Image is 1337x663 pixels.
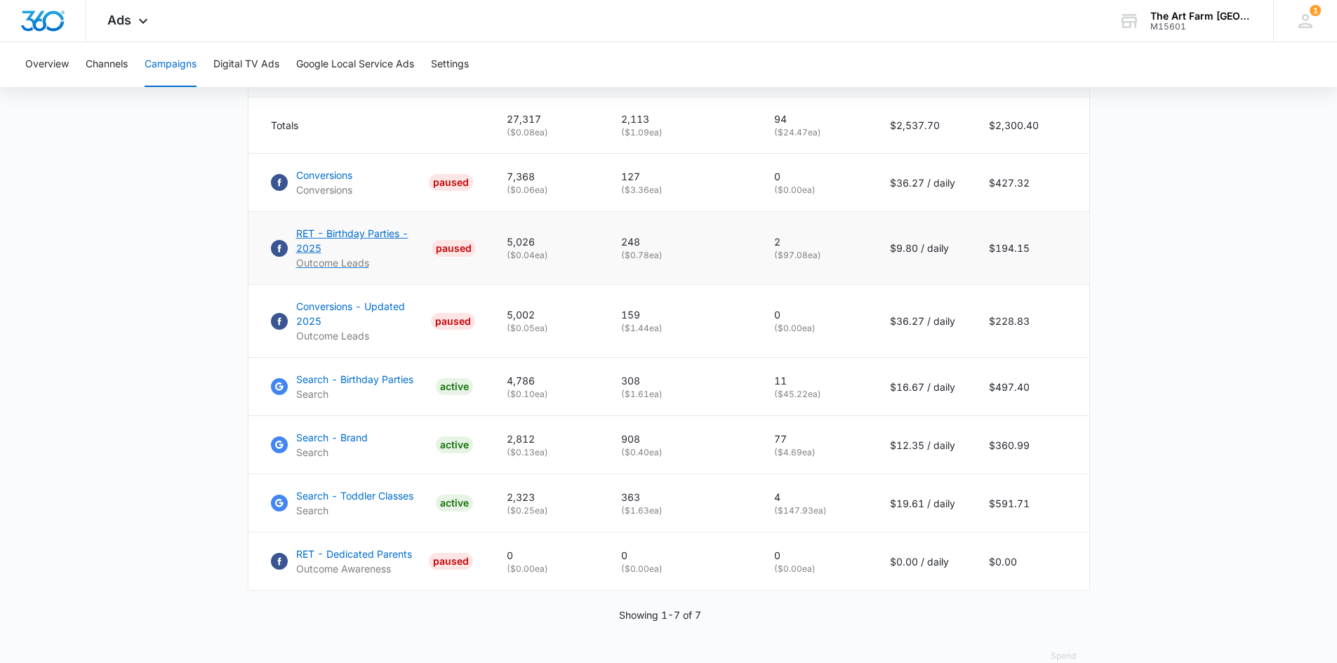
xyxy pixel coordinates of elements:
[507,563,587,575] p: ( $0.00 ea)
[271,547,473,576] a: FacebookRET - Dedicated ParentsOutcome AwarenessPAUSED
[774,446,856,459] p: ( $4.69 ea)
[972,154,1089,212] td: $427.32
[507,126,587,139] p: ( $0.08 ea)
[774,490,856,504] p: 4
[507,307,587,322] p: 5,002
[436,436,473,453] div: ACTIVE
[507,112,587,126] p: 27,317
[145,42,197,87] button: Campaigns
[774,563,856,575] p: ( $0.00 ea)
[1150,22,1253,32] div: account id
[271,240,288,257] img: Facebook
[621,307,740,322] p: 159
[296,328,425,343] p: Outcome Leads
[774,388,856,401] p: ( $45.22 ea)
[296,488,413,503] p: Search - Toddler Classes
[774,184,856,196] p: ( $0.00 ea)
[972,98,1089,154] td: $2,300.40
[271,372,473,401] a: Google AdsSearch - Birthday PartiesSearchACTIVE
[507,490,587,504] p: 2,323
[271,488,473,518] a: Google AdsSearch - Toddler ClassesSearchACTIVE
[271,174,288,191] img: Facebook
[507,504,587,517] p: ( $0.25 ea)
[271,299,473,343] a: FacebookConversions - Updated 2025Outcome LeadsPAUSED
[271,168,473,197] a: FacebookConversionsConversionsPAUSED
[774,112,856,126] p: 94
[296,430,368,445] p: Search - Brand
[507,169,587,184] p: 7,368
[296,387,413,401] p: Search
[507,322,587,335] p: ( $0.05 ea)
[296,182,352,197] p: Conversions
[1150,11,1253,22] div: account name
[296,42,414,87] button: Google Local Service Ads
[774,322,856,335] p: ( $0.00 ea)
[621,490,740,504] p: 363
[774,249,856,262] p: ( $97.08 ea)
[774,373,856,388] p: 11
[213,42,279,87] button: Digital TV Ads
[621,373,740,388] p: 308
[507,388,587,401] p: ( $0.10 ea)
[1310,5,1321,16] div: notifications count
[271,313,288,330] img: Facebook
[621,563,740,575] p: ( $0.00 ea)
[621,431,740,446] p: 908
[972,416,1089,474] td: $360.99
[432,240,476,257] div: PAUSED
[890,241,955,255] p: $9.80 / daily
[890,314,955,328] p: $36.27 / daily
[25,42,69,87] button: Overview
[972,285,1089,358] td: $228.83
[507,548,587,563] p: 0
[436,378,473,395] div: ACTIVE
[507,249,587,262] p: ( $0.04 ea)
[621,169,740,184] p: 127
[507,431,587,446] p: 2,812
[296,503,413,518] p: Search
[972,358,1089,416] td: $497.40
[429,174,473,191] div: PAUSED
[296,561,412,576] p: Outcome Awareness
[774,504,856,517] p: ( $147.93 ea)
[621,184,740,196] p: ( $3.36 ea)
[436,495,473,511] div: ACTIVE
[621,548,740,563] p: 0
[774,548,856,563] p: 0
[972,474,1089,533] td: $591.71
[507,184,587,196] p: ( $0.06 ea)
[271,553,288,570] img: Facebook
[890,380,955,394] p: $16.67 / daily
[271,436,288,453] img: Google Ads
[431,42,469,87] button: Settings
[507,373,587,388] p: 4,786
[774,126,856,139] p: ( $24.47 ea)
[271,226,473,270] a: FacebookRET - Birthday Parties - 2025Outcome LeadsPAUSED
[774,307,856,322] p: 0
[621,446,740,459] p: ( $0.40 ea)
[619,608,701,622] p: Showing 1-7 of 7
[1310,5,1321,16] span: 1
[890,438,955,453] p: $12.35 / daily
[621,234,740,249] p: 248
[890,496,955,511] p: $19.61 / daily
[296,299,425,328] p: Conversions - Updated 2025
[621,504,740,517] p: ( $1.63 ea)
[271,430,473,460] a: Google AdsSearch - BrandSearchACTIVE
[774,169,856,184] p: 0
[972,212,1089,285] td: $194.15
[621,322,740,335] p: ( $1.44 ea)
[296,255,426,270] p: Outcome Leads
[621,126,740,139] p: ( $1.09 ea)
[890,554,955,569] p: $0.00 / daily
[296,372,413,387] p: Search - Birthday Parties
[296,168,352,182] p: Conversions
[774,431,856,446] p: 77
[621,112,740,126] p: 2,113
[429,553,473,570] div: PAUSED
[271,118,473,133] div: Totals
[774,234,856,249] p: 2
[296,226,426,255] p: RET - Birthday Parties - 2025
[271,378,288,395] img: Google Ads
[507,234,587,249] p: 5,026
